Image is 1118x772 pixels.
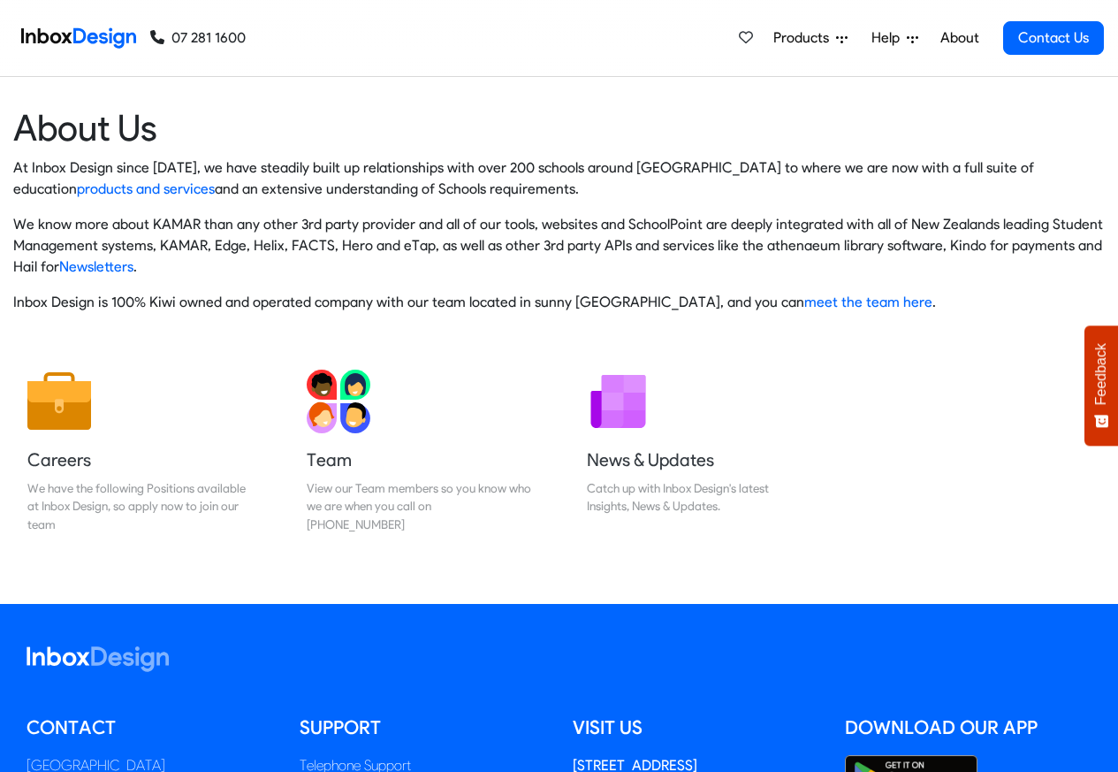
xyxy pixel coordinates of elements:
a: Contact Us [1003,21,1104,55]
a: 07 281 1600 [150,27,246,49]
h5: Support [300,715,546,741]
span: Products [773,27,836,49]
p: We know more about KAMAR than any other 3rd party provider and all of our tools, websites and Sch... [13,214,1105,278]
a: About [935,20,984,56]
h5: Visit us [573,715,819,741]
div: We have the following Positions available at Inbox Design, so apply now to join our team [27,479,252,533]
h5: Download our App [845,715,1091,741]
h5: News & Updates [587,447,811,472]
heading: About Us [13,105,1105,150]
p: Inbox Design is 100% Kiwi owned and operated company with our team located in sunny [GEOGRAPHIC_D... [13,292,1105,313]
a: meet the team here [804,294,932,310]
div: Catch up with Inbox Design's latest Insights, News & Updates. [587,479,811,516]
a: Products [766,20,855,56]
span: Help [871,27,907,49]
img: logo_inboxdesign_white.svg [27,646,169,672]
a: News & Updates Catch up with Inbox Design's latest Insights, News & Updates. [573,355,825,547]
h5: Careers [27,447,252,472]
button: Feedback - Show survey [1084,325,1118,446]
span: Feedback [1093,343,1109,405]
h5: Team [307,447,531,472]
div: View our Team members so you know who we are when you call on [PHONE_NUMBER] [307,479,531,533]
a: Help [864,20,925,56]
a: Team View our Team members so you know who we are when you call on [PHONE_NUMBER] [293,355,545,547]
a: products and services [77,180,215,197]
img: 2022_01_13_icon_team.svg [307,370,370,433]
h5: Contact [27,715,273,741]
a: Newsletters [59,258,133,275]
p: At Inbox Design since [DATE], we have steadily built up relationships with over 200 schools aroun... [13,157,1105,200]
img: 2022_01_12_icon_newsletter.svg [587,370,650,433]
img: 2022_01_13_icon_job.svg [27,370,91,433]
a: Careers We have the following Positions available at Inbox Design, so apply now to join our team [13,355,266,547]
